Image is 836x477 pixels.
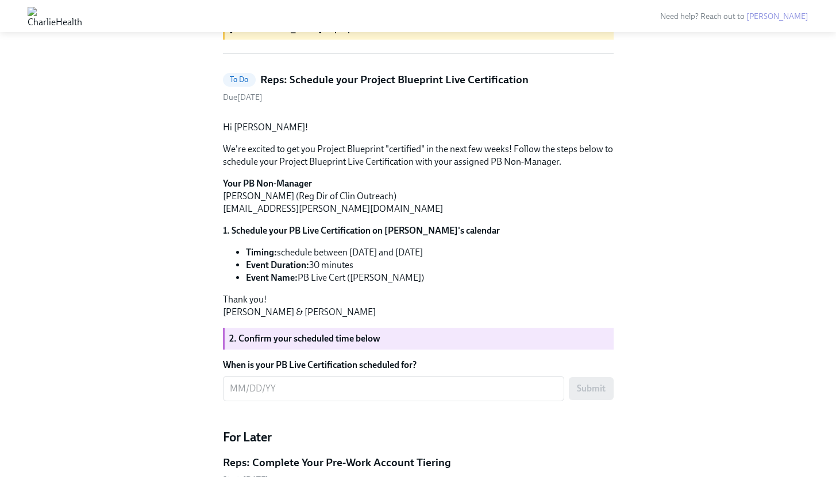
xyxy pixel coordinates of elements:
[746,11,808,21] a: [PERSON_NAME]
[246,259,614,272] li: 30 minutes
[223,177,614,215] p: [PERSON_NAME] (Reg Dir of Clin Outreach) [EMAIL_ADDRESS][PERSON_NAME][DOMAIN_NAME]
[223,72,614,103] a: To DoReps: Schedule your Project Blueprint Live CertificationDue[DATE]
[223,293,614,319] p: Thank you! [PERSON_NAME] & [PERSON_NAME]
[223,121,614,134] p: Hi [PERSON_NAME]!
[246,259,309,270] strong: Event Duration:
[223,143,614,168] p: We're excited to get you Project Blueprint "certified" in the next few weeks! Follow the steps be...
[223,455,451,470] h5: Reps: Complete Your Pre-Work Account Tiering
[223,75,256,84] span: To Do
[246,246,614,259] li: schedule between [DATE] and [DATE]
[246,272,298,283] strong: Event Name:
[223,359,614,371] label: When is your PB Live Certification scheduled for?
[28,7,82,25] img: CharlieHealth
[223,429,614,446] h4: For Later
[223,225,500,236] strong: 1. Schedule your PB Live Certification on [PERSON_NAME]'s calendar
[660,11,808,21] span: Need help? Reach out to
[229,333,380,344] strong: 2. Confirm your scheduled time below
[223,178,312,189] strong: Your PB Non-Manager
[223,92,263,102] span: Wednesday, September 3rd 2025, 12:00 pm
[260,72,529,87] h5: Reps: Schedule your Project Blueprint Live Certification
[246,247,277,258] strong: Timing:
[246,272,614,284] li: PB Live Cert ([PERSON_NAME])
